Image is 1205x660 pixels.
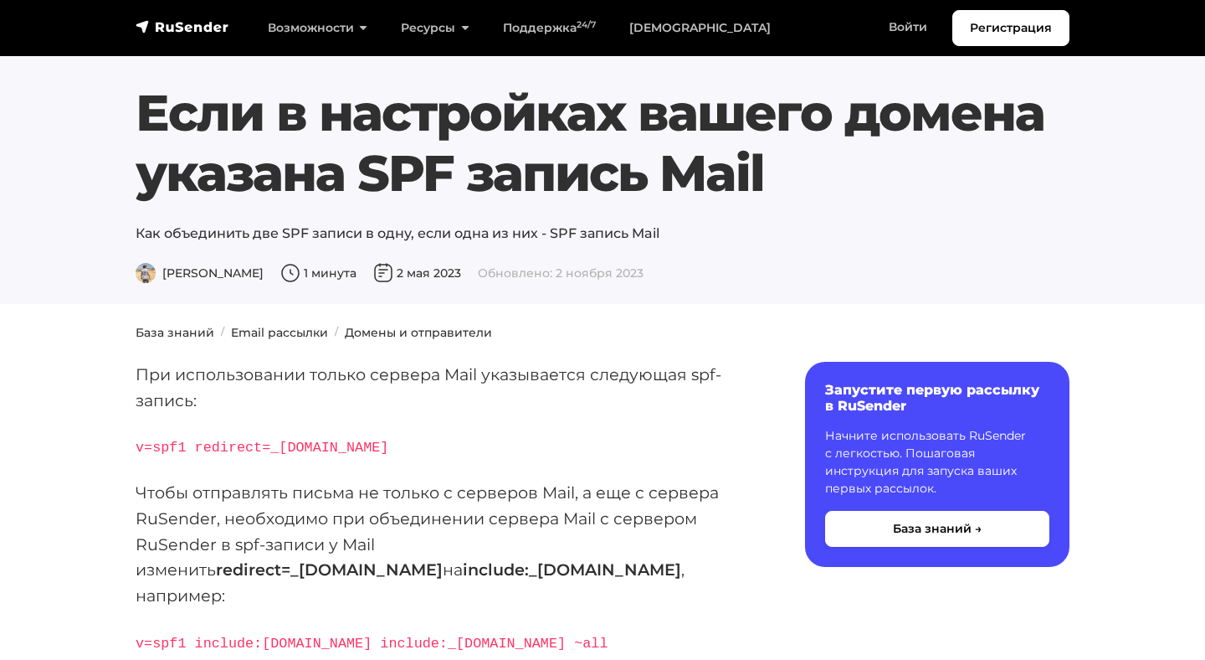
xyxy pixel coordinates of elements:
button: База знаний → [825,511,1049,547]
a: База знаний [136,325,214,340]
span: Обновлено: 2 ноября 2023 [478,266,644,281]
img: Время чтения [280,263,300,283]
img: RuSender [136,18,229,35]
a: Регистрация [952,10,1069,46]
a: Возможности [251,11,384,45]
p: При использовании только сервера Mail указывается следующая spf-запись: [136,362,751,413]
code: v=spf1 redirect=_[DOMAIN_NAME] [136,440,388,456]
span: [PERSON_NAME] [136,266,264,281]
a: [DEMOGRAPHIC_DATA] [613,11,787,45]
p: Начните использовать RuSender с легкостью. Пошаговая инструкция для запуска ваших первых рассылок. [825,427,1049,498]
p: Как объединить две SPF записи в одну, если одна из них - SPF запись Mail [136,224,1069,244]
a: Запустите первую рассылку в RuSender Начните использовать RuSender с легкостью. Пошаговая инструк... [805,362,1069,567]
strong: redirect=_[DOMAIN_NAME] [216,559,443,580]
p: Чтобы отправлять письма не только с серверов Mail, а еще с сервера RuSender, необходимо при объед... [136,480,751,609]
span: 1 минута [280,266,356,281]
nav: breadcrumb [126,324,1079,342]
h6: Запустите первую рассылку в RuSender [825,382,1049,414]
a: Поддержка24/7 [486,11,613,45]
code: v=spf1 include:[DOMAIN_NAME] include:_[DOMAIN_NAME] ~all [136,636,608,652]
a: Домены и отправители [345,325,492,340]
sup: 24/7 [577,19,596,30]
h1: Если в настройках вашего домена указана SPF запись Mail [136,83,1069,204]
strong: include:_[DOMAIN_NAME] [463,559,681,580]
span: 2 мая 2023 [373,266,461,281]
a: Email рассылки [231,325,328,340]
a: Ресурсы [384,11,485,45]
a: Войти [872,10,944,44]
img: Дата публикации [373,263,393,283]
